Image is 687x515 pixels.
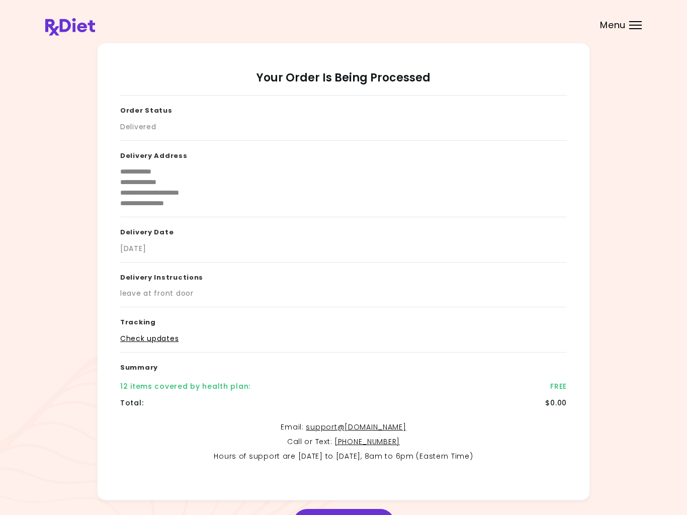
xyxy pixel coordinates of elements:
[120,381,250,392] div: 12 items covered by health plan :
[120,288,194,299] div: leave at front door
[120,436,567,448] p: Call or Text :
[120,263,567,289] h3: Delivery Instructions
[120,421,567,434] p: Email :
[120,71,567,96] h2: Your Order Is Being Processed
[120,96,567,122] h3: Order Status
[600,21,626,30] span: Menu
[120,243,146,254] div: [DATE]
[120,122,156,132] div: Delivered
[120,141,567,167] h3: Delivery Address
[120,353,567,379] h3: Summary
[45,18,95,36] img: RxDiet
[334,437,400,447] a: [PHONE_NUMBER]
[545,398,567,408] div: $0.00
[120,398,143,408] div: Total :
[120,451,567,463] p: Hours of support are [DATE] to [DATE], 8am to 6pm (Eastern Time)
[306,422,406,432] a: support@[DOMAIN_NAME]
[120,333,179,344] a: Check updates
[120,217,567,243] h3: Delivery Date
[120,307,567,333] h3: Tracking
[550,381,567,392] div: FREE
